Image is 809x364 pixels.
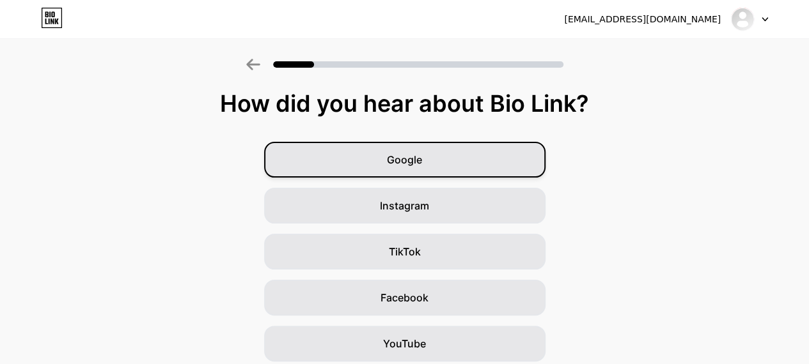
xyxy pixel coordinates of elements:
span: Google [387,152,422,167]
span: YouTube [383,336,426,351]
span: TikTok [389,244,421,259]
img: Bianka Saliyanti [730,7,755,31]
span: Instagram [380,198,429,213]
div: How did you hear about Bio Link? [6,91,803,116]
div: [EMAIL_ADDRESS][DOMAIN_NAME] [564,13,721,26]
span: Facebook [381,290,428,305]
